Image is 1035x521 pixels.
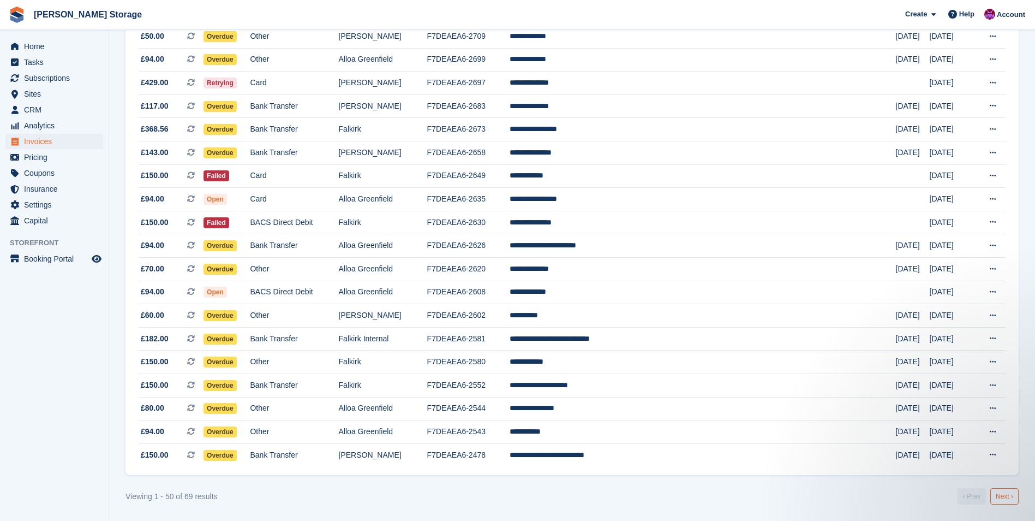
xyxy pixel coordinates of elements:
td: F7DEAEA6-2649 [427,164,510,188]
td: Card [250,164,338,188]
span: £368.56 [141,123,169,135]
span: Invoices [24,134,89,149]
span: £80.00 [141,402,164,414]
a: Preview store [90,252,103,265]
td: Alloa Greenfield [339,234,427,258]
img: Audra Whitelaw [984,9,995,20]
span: Booking Portal [24,251,89,267]
td: [DATE] [896,234,930,258]
td: [DATE] [930,211,973,234]
a: menu [5,39,103,54]
td: [PERSON_NAME] [339,141,427,165]
span: Open [204,194,227,205]
td: [DATE] [930,94,973,118]
span: Subscriptions [24,70,89,86]
a: menu [5,181,103,197]
span: Failed [204,170,229,181]
td: [DATE] [930,234,973,258]
td: Falkirk [339,374,427,398]
td: [DATE] [896,327,930,351]
td: [DATE] [896,48,930,72]
td: F7DEAEA6-2544 [427,397,510,421]
span: Overdue [204,101,237,112]
td: [DATE] [896,258,930,281]
td: [DATE] [896,397,930,421]
a: menu [5,118,103,133]
td: [DATE] [930,141,973,165]
span: £94.00 [141,54,164,65]
td: [PERSON_NAME] [339,443,427,466]
span: Coupons [24,165,89,181]
td: [DATE] [930,374,973,398]
span: Overdue [204,334,237,345]
span: Overdue [204,427,237,437]
td: F7DEAEA6-2602 [427,304,510,328]
span: Analytics [24,118,89,133]
td: [PERSON_NAME] [339,25,427,49]
td: [DATE] [896,421,930,444]
td: Alloa Greenfield [339,281,427,304]
span: CRM [24,102,89,117]
td: [DATE] [896,351,930,374]
a: Next [990,488,1019,505]
td: F7DEAEA6-2635 [427,188,510,211]
td: Alloa Greenfield [339,48,427,72]
a: menu [5,86,103,102]
span: £182.00 [141,333,169,345]
td: F7DEAEA6-2673 [427,118,510,141]
span: £150.00 [141,170,169,181]
span: Overdue [204,124,237,135]
td: [PERSON_NAME] [339,94,427,118]
td: [DATE] [930,118,973,141]
span: Capital [24,213,89,228]
span: £94.00 [141,240,164,251]
td: Falkirk [339,118,427,141]
td: F7DEAEA6-2699 [427,48,510,72]
a: menu [5,70,103,86]
td: Alloa Greenfield [339,421,427,444]
td: Falkirk Internal [339,327,427,351]
span: £143.00 [141,147,169,158]
td: [DATE] [896,443,930,466]
td: F7DEAEA6-2626 [427,234,510,258]
span: Overdue [204,403,237,414]
a: [PERSON_NAME] Storage [29,5,146,23]
td: [DATE] [896,25,930,49]
td: Falkirk [339,211,427,234]
span: Settings [24,197,89,212]
td: Alloa Greenfield [339,397,427,421]
td: F7DEAEA6-2552 [427,374,510,398]
td: Bank Transfer [250,94,338,118]
td: Falkirk [339,164,427,188]
td: F7DEAEA6-2581 [427,327,510,351]
td: [DATE] [930,72,973,95]
td: [DATE] [896,304,930,328]
td: [DATE] [930,304,973,328]
td: F7DEAEA6-2580 [427,351,510,374]
span: Open [204,287,227,298]
td: [DATE] [930,258,973,281]
span: Create [905,9,927,20]
span: Pricing [24,150,89,165]
td: Other [250,304,338,328]
a: menu [5,213,103,228]
span: Help [959,9,974,20]
td: F7DEAEA6-2658 [427,141,510,165]
td: BACS Direct Debit [250,281,338,304]
span: Overdue [204,147,237,158]
a: menu [5,134,103,149]
span: £94.00 [141,426,164,437]
span: £150.00 [141,449,169,461]
td: Card [250,72,338,95]
span: Overdue [204,380,237,391]
td: Other [250,351,338,374]
span: Account [997,9,1025,20]
a: Previous [958,488,986,505]
span: £150.00 [141,380,169,391]
span: Overdue [204,240,237,251]
span: Insurance [24,181,89,197]
td: Alloa Greenfield [339,188,427,211]
td: [DATE] [930,351,973,374]
span: £150.00 [141,217,169,228]
td: Other [250,48,338,72]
